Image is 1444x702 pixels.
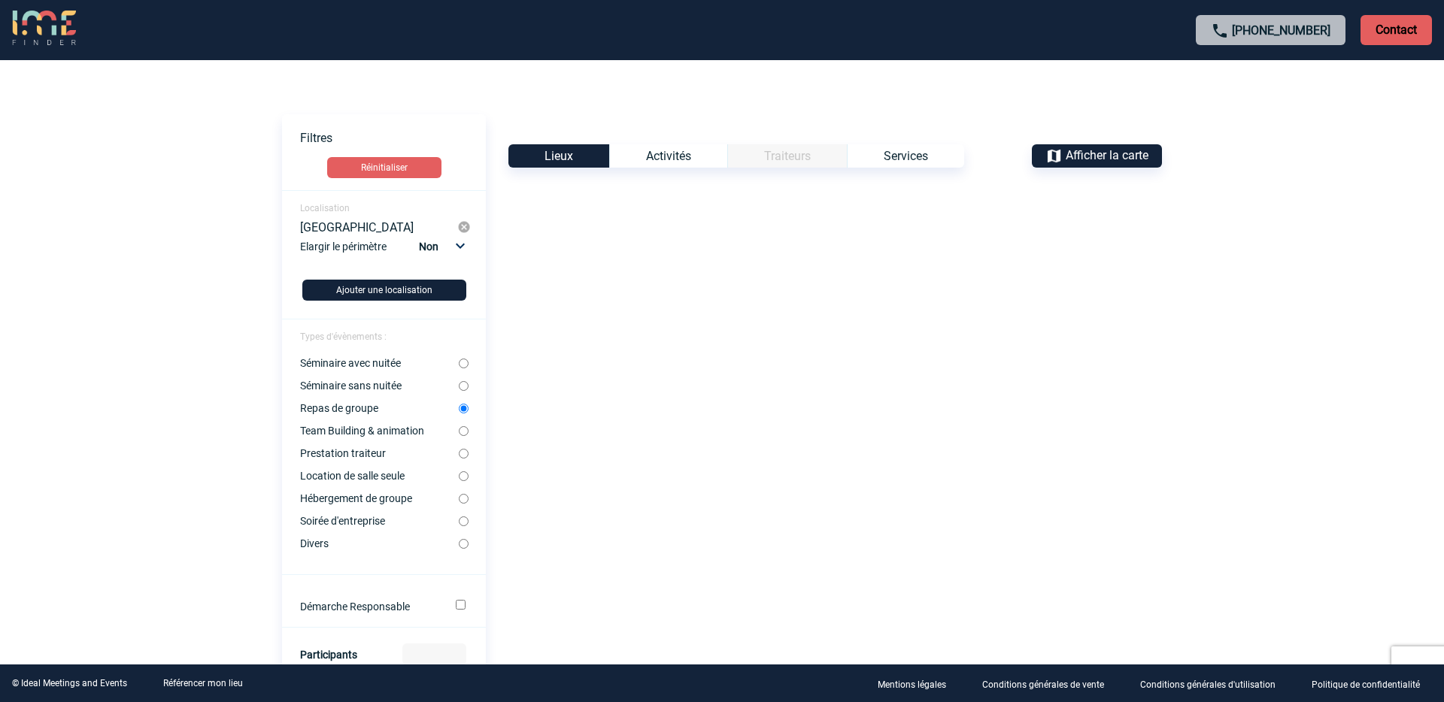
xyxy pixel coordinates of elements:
a: Référencer mon lieu [163,678,243,688]
div: Services [847,144,964,168]
button: Réinitialiser [327,157,441,178]
div: Activités [609,144,727,168]
span: Types d'évènements : [300,331,387,342]
label: Prestation traiteur [300,447,459,459]
label: Soirée d'entreprise [300,515,459,527]
div: Elargir le périmètre [300,237,471,268]
input: Démarche Responsable [456,600,466,610]
a: Conditions générales de vente [970,676,1128,691]
span: Afficher la carte [1066,148,1148,162]
a: Politique de confidentialité [1300,676,1444,691]
div: [GEOGRAPHIC_DATA] [300,220,457,234]
img: cancel-24-px-g.png [457,220,471,234]
p: Mentions légales [878,679,946,690]
p: Politique de confidentialité [1312,679,1420,690]
div: © Ideal Meetings and Events [12,678,127,688]
label: Team Building & animation [300,425,459,437]
label: Repas de groupe [300,402,459,414]
p: Conditions générales d'utilisation [1140,679,1276,690]
label: Hébergement de groupe [300,492,459,504]
div: Lieux [508,144,609,168]
img: call-24-px.png [1211,22,1229,40]
label: Séminaire avec nuitée [300,357,459,369]
label: Participants [300,649,357,661]
a: [PHONE_NUMBER] [1232,23,1330,38]
label: Démarche Responsable [300,601,435,613]
a: Conditions générales d'utilisation [1128,676,1300,691]
span: Localisation [300,203,350,213]
button: Ajouter une localisation [302,280,466,301]
p: Conditions générales de vente [982,679,1104,690]
label: Divers [300,537,459,549]
label: Location de salle seule [300,470,459,482]
p: Contact [1361,15,1432,45]
div: Catégorie non disponible pour le type d’Événement sélectionné [727,144,847,168]
p: Filtres [300,131,486,145]
a: Réinitialiser [282,157,486,178]
a: Mentions légales [866,676,970,691]
label: Séminaire sans nuitée [300,380,459,392]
